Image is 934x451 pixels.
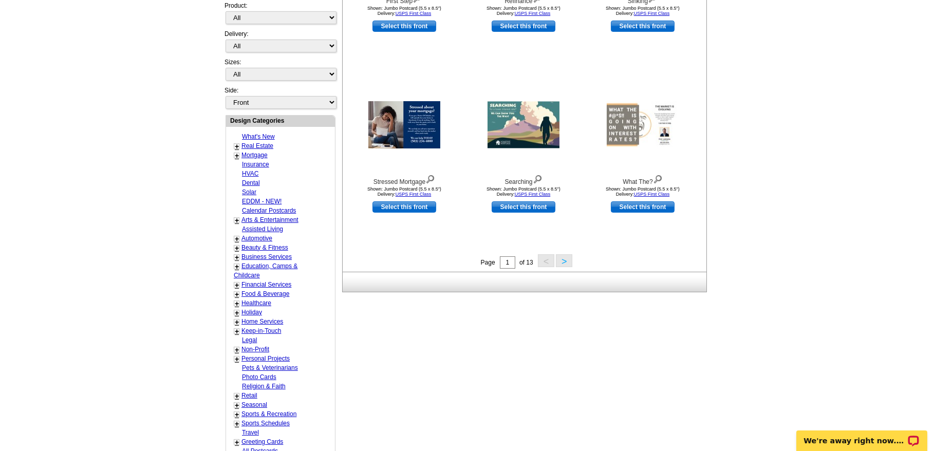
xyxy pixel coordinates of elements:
a: + [235,318,239,326]
a: Non-Profit [241,346,269,353]
a: + [235,346,239,354]
a: + [235,299,239,308]
a: USPS First Class [634,192,670,197]
button: > [556,254,572,267]
a: Photo Cards [242,373,276,381]
img: view design details [533,173,543,184]
img: Stressed Mortgage [368,101,440,148]
a: Solar [242,189,256,196]
img: What The? [607,102,679,148]
div: Shown: Jumbo Postcard (5.5 x 8.5") Delivery: [467,186,580,197]
div: Shown: Jumbo Postcard (5.5 x 8.5") Delivery: [586,186,699,197]
a: Home Services [241,318,283,325]
img: view design details [425,173,435,184]
a: + [235,410,239,419]
a: What's New [242,133,275,140]
a: + [235,420,239,428]
a: + [235,327,239,335]
a: USPS First Class [515,11,551,16]
img: view design details [653,173,663,184]
span: of 13 [519,259,533,266]
a: use this design [492,201,555,213]
div: What The? [586,173,699,186]
a: Pets & Veterinarians [242,364,298,371]
div: Shown: Jumbo Postcard (5.5 x 8.5") Delivery: [467,6,580,16]
a: Holiday [241,309,262,316]
a: Retail [241,392,257,399]
a: Sports Schedules [241,420,290,427]
a: USPS First Class [515,192,551,197]
a: Real Estate [241,142,273,149]
a: USPS First Class [634,11,670,16]
a: + [235,290,239,298]
a: Greeting Cards [241,438,283,445]
div: Shown: Jumbo Postcard (5.5 x 8.5") Delivery: [348,6,461,16]
a: Assisted Living [242,225,283,233]
a: + [235,281,239,289]
a: USPS First Class [396,192,432,197]
div: Delivery: [225,29,335,58]
a: Financial Services [241,281,291,288]
a: Calendar Postcards [242,207,296,214]
a: Personal Projects [241,355,290,362]
a: Insurance [242,161,269,168]
span: Page [481,259,495,266]
a: + [235,309,239,317]
a: Legal [242,336,257,344]
button: < [538,254,554,267]
a: Food & Beverage [241,290,289,297]
a: use this design [372,201,436,213]
div: Stressed Mortgage [348,173,461,186]
div: Shown: Jumbo Postcard (5.5 x 8.5") Delivery: [586,6,699,16]
a: Dental [242,179,260,186]
a: use this design [611,201,675,213]
a: + [235,253,239,261]
a: + [235,152,239,160]
a: Automotive [241,235,272,242]
a: Mortgage [241,152,268,159]
div: Side: [225,86,335,110]
a: Seasonal [241,401,267,408]
a: + [235,216,239,224]
a: + [235,392,239,400]
a: HVAC [242,170,258,177]
a: Travel [242,429,259,436]
a: USPS First Class [396,11,432,16]
img: Searching [488,102,559,148]
a: EDDM - NEW! [242,198,282,205]
a: Education, Camps & Childcare [234,262,297,279]
div: Shown: Jumbo Postcard (5.5 x 8.5") Delivery: [348,186,461,197]
a: Religion & Faith [242,383,286,390]
a: Keep-in-Touch [241,327,281,334]
a: + [235,235,239,243]
a: + [235,262,239,271]
a: + [235,142,239,151]
iframe: LiveChat chat widget [790,419,934,451]
a: use this design [372,21,436,32]
div: Searching [467,173,580,186]
a: use this design [492,21,555,32]
div: Product: [225,1,335,29]
a: Business Services [241,253,292,260]
a: + [235,401,239,409]
div: Sizes: [225,58,335,86]
a: + [235,244,239,252]
a: use this design [611,21,675,32]
a: + [235,438,239,446]
a: Healthcare [241,299,271,307]
div: Design Categories [226,116,335,125]
a: Sports & Recreation [241,410,296,418]
a: + [235,355,239,363]
a: Arts & Entertainment [241,216,298,223]
a: Beauty & Fitness [241,244,288,251]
